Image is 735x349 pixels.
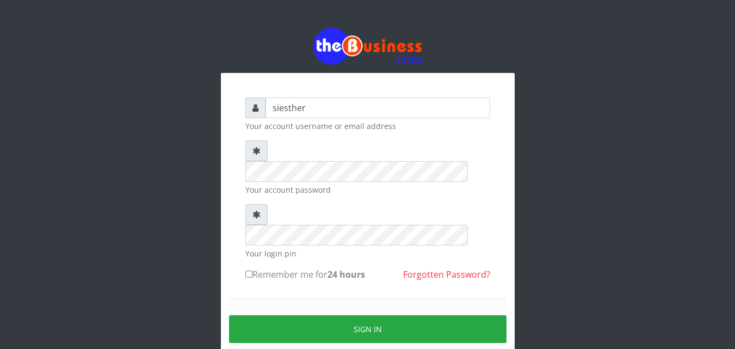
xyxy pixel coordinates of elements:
[245,120,490,132] small: Your account username or email address
[229,315,507,343] button: Sign in
[245,248,490,259] small: Your login pin
[328,268,365,280] b: 24 hours
[245,268,365,281] label: Remember me for
[403,268,490,280] a: Forgotten Password?
[245,184,490,195] small: Your account password
[265,97,490,118] input: Username or email address
[245,271,252,278] input: Remember me for24 hours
